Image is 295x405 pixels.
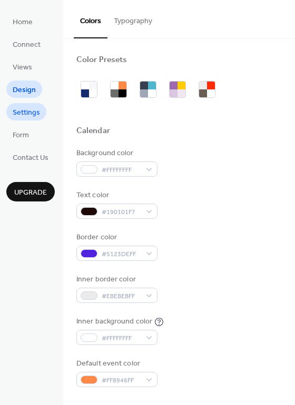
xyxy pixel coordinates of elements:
[76,316,152,327] div: Inner background color
[6,126,35,143] a: Form
[6,103,46,120] a: Settings
[102,165,141,176] span: #FFFFFFFF
[13,130,29,141] span: Form
[76,358,155,369] div: Default event color
[102,207,141,218] span: #190101F7
[14,187,47,198] span: Upgrade
[76,232,155,243] div: Border color
[6,35,47,53] a: Connect
[13,39,41,50] span: Connect
[13,107,40,118] span: Settings
[6,13,39,30] a: Home
[76,55,127,66] div: Color Presets
[102,375,141,386] span: #FF8946FF
[13,153,48,164] span: Contact Us
[76,148,155,159] div: Background color
[102,249,141,260] span: #5123DEFF
[76,126,110,137] div: Calendar
[102,333,141,344] span: #FFFFFFFF
[76,274,155,285] div: Inner border color
[13,85,36,96] span: Design
[6,148,55,166] a: Contact Us
[13,62,32,73] span: Views
[76,190,155,201] div: Text color
[6,58,38,75] a: Views
[6,80,42,98] a: Design
[102,291,141,302] span: #EBEBEBFF
[6,182,55,201] button: Upgrade
[13,17,33,28] span: Home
